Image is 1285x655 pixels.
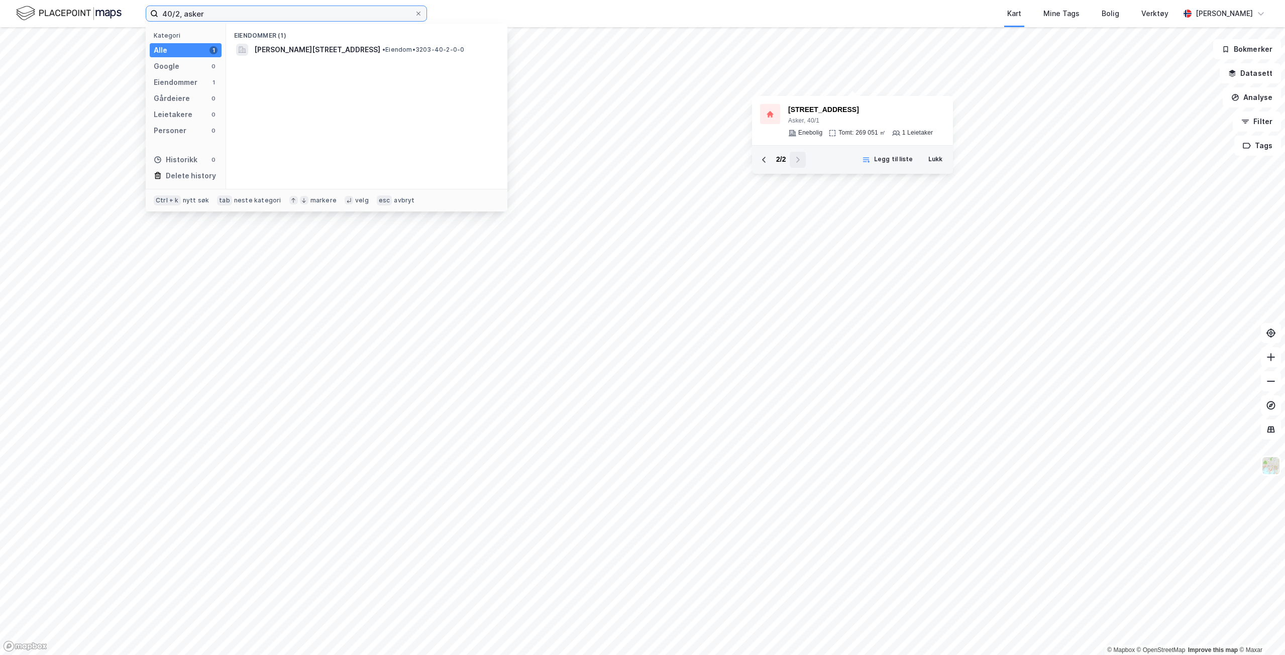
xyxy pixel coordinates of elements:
div: Mine Tags [1043,8,1080,20]
button: Datasett [1220,63,1281,83]
a: Mapbox homepage [3,640,47,652]
div: Kart [1007,8,1021,20]
div: Google [154,60,179,72]
input: Søk på adresse, matrikkel, gårdeiere, leietakere eller personer [158,6,414,21]
div: Alle [154,44,167,56]
div: Leietakere [154,108,192,121]
span: • [382,46,385,53]
div: markere [310,196,337,204]
button: Bokmerker [1213,39,1281,59]
img: logo.f888ab2527a4732fd821a326f86c7f29.svg [16,5,122,22]
div: Eiendommer (1) [226,24,507,42]
div: tab [217,195,232,205]
div: Eiendommer [154,76,197,88]
div: 0 [209,111,218,119]
span: [PERSON_NAME][STREET_ADDRESS] [254,44,380,56]
button: Lukk [922,152,949,168]
div: 0 [209,127,218,135]
div: esc [377,195,392,205]
button: Tags [1234,136,1281,156]
div: avbryt [394,196,414,204]
a: OpenStreetMap [1137,646,1186,653]
div: velg [355,196,369,204]
div: Kontrollprogram for chat [1235,607,1285,655]
div: Verktøy [1141,8,1168,20]
div: Bolig [1102,8,1119,20]
div: Historikk [154,154,197,166]
div: Enebolig [798,129,822,137]
div: 0 [209,94,218,102]
div: 2 / 2 [776,154,786,166]
span: Eiendom • 3203-40-2-0-0 [382,46,464,54]
div: nytt søk [183,196,209,204]
div: neste kategori [234,196,281,204]
div: 1 Leietaker [902,129,933,137]
div: [PERSON_NAME] [1196,8,1253,20]
div: 1 [209,78,218,86]
div: 1 [209,46,218,54]
a: Mapbox [1107,646,1135,653]
div: Tomt: 269 051 ㎡ [838,129,886,137]
div: Asker, 40/1 [788,117,933,125]
div: [STREET_ADDRESS] [788,104,933,116]
div: Delete history [166,170,216,182]
div: Kategori [154,32,222,39]
img: Z [1261,456,1280,475]
button: Analyse [1223,87,1281,107]
div: 0 [209,156,218,164]
iframe: Chat Widget [1235,607,1285,655]
div: 0 [209,62,218,70]
button: Legg til liste [855,152,919,168]
div: Gårdeiere [154,92,190,104]
div: Ctrl + k [154,195,181,205]
div: Personer [154,125,186,137]
button: Filter [1233,112,1281,132]
a: Improve this map [1188,646,1238,653]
